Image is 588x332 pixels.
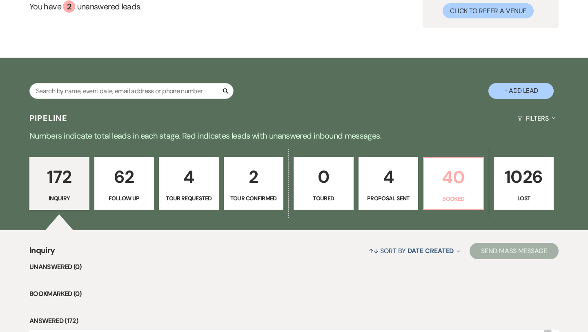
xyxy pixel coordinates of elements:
[29,289,559,299] li: Bookmarked (0)
[429,194,478,203] p: Booked
[294,157,354,210] a: 0Toured
[100,163,149,191] p: 62
[100,194,149,203] p: Follow Up
[299,194,348,203] p: Toured
[470,243,559,259] button: Send Mass Message
[29,244,55,262] span: Inquiry
[369,247,379,255] span: ↑↓
[494,157,554,210] a: 1026Lost
[159,157,219,210] a: 4Tour Requested
[364,163,413,191] p: 4
[499,163,549,191] p: 1026
[499,194,549,203] p: Lost
[443,3,534,18] button: Click to Refer a Venue
[29,262,559,272] li: Unanswered (0)
[514,108,559,129] button: Filters
[29,0,326,13] a: You have 2 unanswered leads.
[365,240,463,262] button: Sort By Date Created
[29,157,89,210] a: 172Inquiry
[488,83,554,99] button: + Add Lead
[35,163,84,191] p: 172
[164,194,214,203] p: Tour Requested
[94,157,154,210] a: 62Follow Up
[35,194,84,203] p: Inquiry
[224,157,284,210] a: 2Tour Confirmed
[29,83,234,99] input: Search by name, event date, email address or phone number
[63,0,75,13] div: 2
[364,194,413,203] p: Proposal Sent
[164,163,214,191] p: 4
[408,247,454,255] span: Date Created
[29,316,559,326] li: Answered (172)
[299,163,348,191] p: 0
[429,164,478,191] p: 40
[29,112,68,124] h3: Pipeline
[423,157,484,210] a: 40Booked
[359,157,419,210] a: 4Proposal Sent
[229,163,278,191] p: 2
[229,194,278,203] p: Tour Confirmed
